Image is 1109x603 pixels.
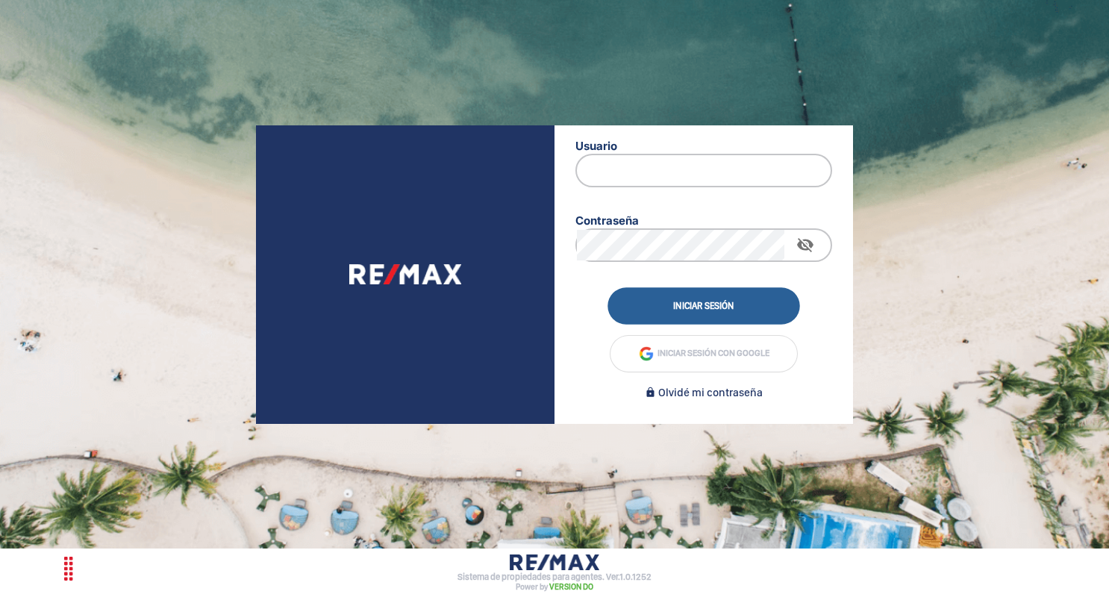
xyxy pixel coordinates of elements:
span: Power by [516,584,593,591]
span: Usuario [575,139,617,153]
a: VERSION DO [549,582,593,592]
a: Olvidé mi contraseña [645,384,763,402]
span: Sistema de propiedades para agentes. Ver. 1.0.1252 [457,573,652,581]
img: hebD5cl5FJWiAAAAABJRU5ErkJggg== [349,264,461,284]
span: Contraseña [575,213,639,228]
button: toggle password visibility [790,230,820,260]
button: Iniciar sesión [607,287,800,324]
div: Drag [57,546,81,591]
a: Iniciar sesión con Google [610,336,797,372]
img: google-icon [639,346,654,361]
